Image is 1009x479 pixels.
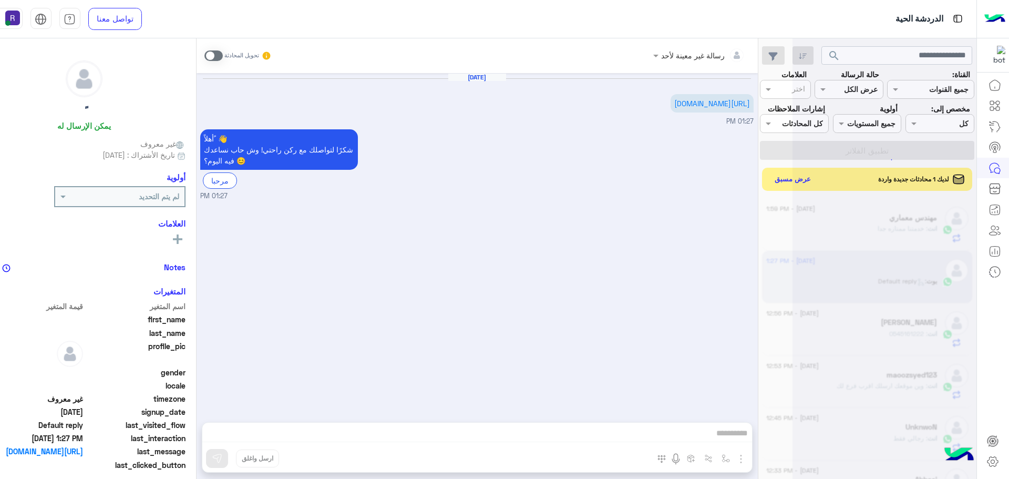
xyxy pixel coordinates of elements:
[85,328,186,339] span: last_name
[66,61,102,97] img: defaultAdmin.png
[85,341,186,365] span: profile_pic
[203,172,237,189] div: مرحبا
[59,8,80,30] a: tab
[140,138,186,149] span: غير معروف
[57,341,83,367] img: defaultAdmin.png
[951,12,964,25] img: tab
[164,262,186,272] h6: Notes
[792,83,807,97] div: اختر
[85,367,186,378] span: gender
[85,314,186,325] span: first_name
[200,191,228,201] span: 01:27 PM
[895,12,943,26] p: الدردشة الحية
[941,437,977,474] img: hulul-logo.png
[2,264,11,272] img: notes
[236,450,279,467] button: ارسل واغلق
[85,393,186,404] span: timezone
[85,420,186,431] span: last_visited_flow
[674,99,750,108] a: [URL][DOMAIN_NAME]
[35,13,47,25] img: tab
[5,11,20,25] img: userImage
[167,172,186,182] h6: أولوية
[102,149,175,160] span: تاريخ الأشتراك : [DATE]
[986,46,1005,65] img: 322853014244696
[984,8,1005,30] img: Logo
[768,103,825,114] label: إشارات الملاحظات
[770,171,815,187] button: عرض مسبق
[781,69,807,80] label: العلامات
[200,129,358,170] p: 8/9/2025, 1:27 PM
[875,150,893,169] div: loading...
[85,446,186,457] span: last_message
[448,74,506,81] h6: [DATE]
[760,141,974,160] button: تطبيق الفلاتر
[726,117,754,125] span: 01:27 PM
[88,8,142,30] a: تواصل معنا
[85,406,186,417] span: signup_date
[64,13,76,25] img: tab
[85,380,186,391] span: locale
[153,287,186,296] h6: المتغيرات
[57,121,111,130] h6: يمكن الإرسال له
[85,301,186,312] span: اسم المتغير
[671,94,754,113] p: 8/9/2025, 1:27 PM
[85,433,186,444] span: last_interaction
[85,460,186,471] span: last_clicked_button
[224,52,259,60] small: تحويل المحادثة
